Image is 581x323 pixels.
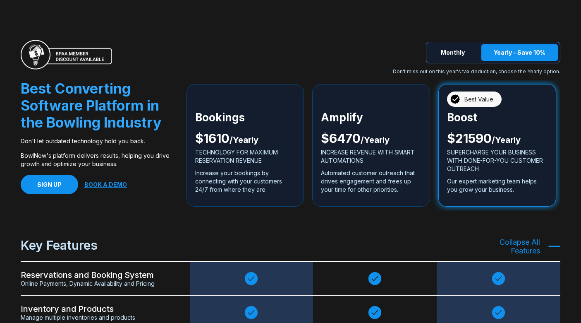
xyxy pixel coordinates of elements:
p: BowlNow's platform delivers results, helping you drive growth and optimize your business. [21,152,170,168]
p: Increase your bookings by connecting with your customers 24/7 from where they are. [195,169,296,194]
span: Reservations and Booking System [21,270,169,280]
a: BOOK A DEMO [84,181,127,188]
span: Manage multiple inventories and products [21,314,169,321]
a: SIGN UP [21,175,78,194]
span: Online Payments, Dynamic Availability and Pricing [21,280,169,287]
p: Bookings [195,113,296,122]
p: INCREASE REVENUE WITH SMART AUTOMATIONS [321,148,421,165]
p: Best Converting Software Platform in the Bowling Industry [21,80,170,131]
p: Amplify [321,113,421,122]
span: / Yearly [492,135,521,145]
p: Boost [447,113,548,122]
span: Collapse All Features [486,238,540,255]
button: Yearly - Save 10% [481,44,558,61]
img: BPAA MEMBER DISCOUNT AVAILABLE [21,40,112,70]
p: Automated customer outreach that drives engagement and frees up your time for other priorities. [321,169,421,194]
span: / Yearly [361,135,390,145]
p: Our expert marketing team helps you grow your business. [447,177,548,194]
span: Key Features [21,238,98,255]
p: Don't miss out on this year's tax deduction, choose the Yearly option. [393,67,560,76]
p: $ 21590 [447,134,548,144]
p: SUPERCHARGE YOUR BUSINESS WITH DONE-FOR-YOU CUSTOMER OUTREACH [447,148,548,173]
span: Inventory and Products [21,304,169,314]
p: TECHNOLOGY FOR MAXIMUM RESERVATION REVENUE [195,148,296,165]
p: $ 1610 [195,134,296,144]
span: Best Value [464,95,493,104]
p: Don't let outdated technology hold you back. [21,137,170,145]
p: $ 6470 [321,134,421,144]
button: Monthly [428,44,477,61]
span: / Yearly [230,135,258,145]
